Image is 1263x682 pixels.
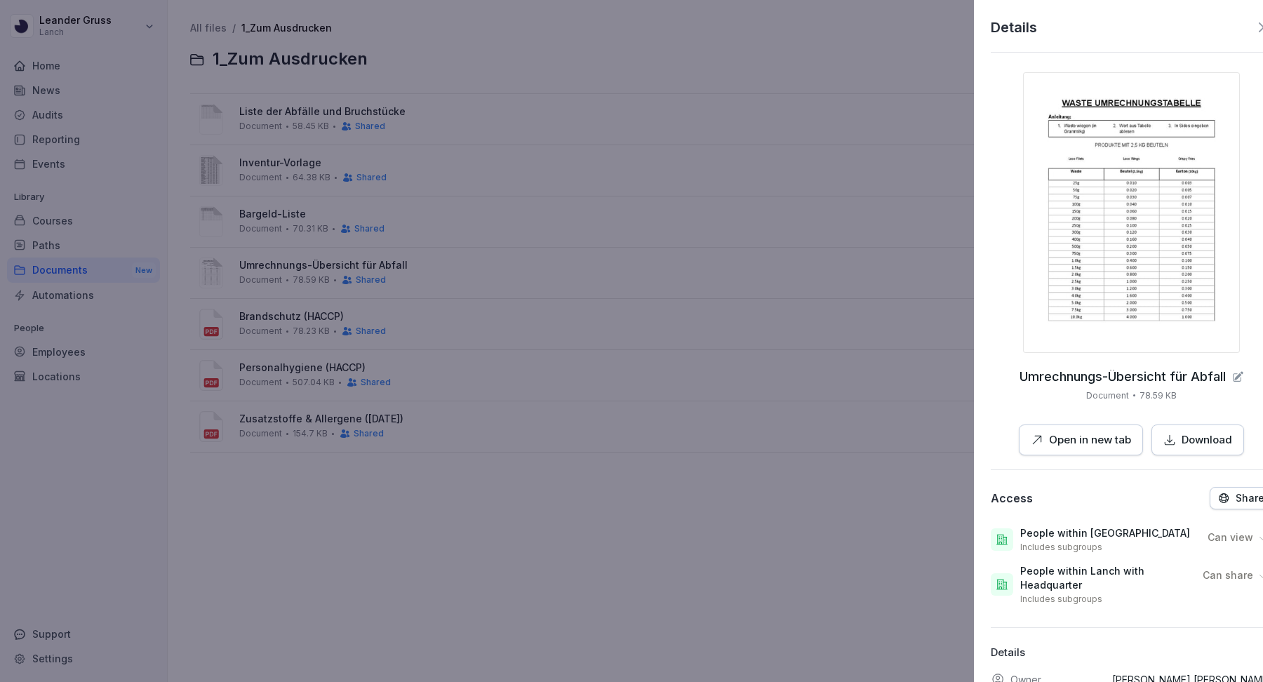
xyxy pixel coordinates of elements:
[1022,72,1239,353] img: thumbnail
[1208,530,1253,544] p: Can view
[1020,594,1102,605] p: Includes subgroups
[991,17,1037,38] p: Details
[991,491,1033,505] div: Access
[1019,424,1143,456] button: Open in new tab
[1020,564,1191,592] p: People within Lanch with Headquarter
[1020,542,1102,553] p: Includes subgroups
[1019,370,1225,384] p: Umrechnungs-Übersicht für Abfall
[1151,424,1244,456] button: Download
[1182,432,1232,448] p: Download
[1086,389,1129,402] p: Document
[1203,568,1253,582] p: Can share
[1140,389,1177,402] p: 78.59 KB
[1049,432,1131,448] p: Open in new tab
[1020,526,1190,540] p: People within [GEOGRAPHIC_DATA]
